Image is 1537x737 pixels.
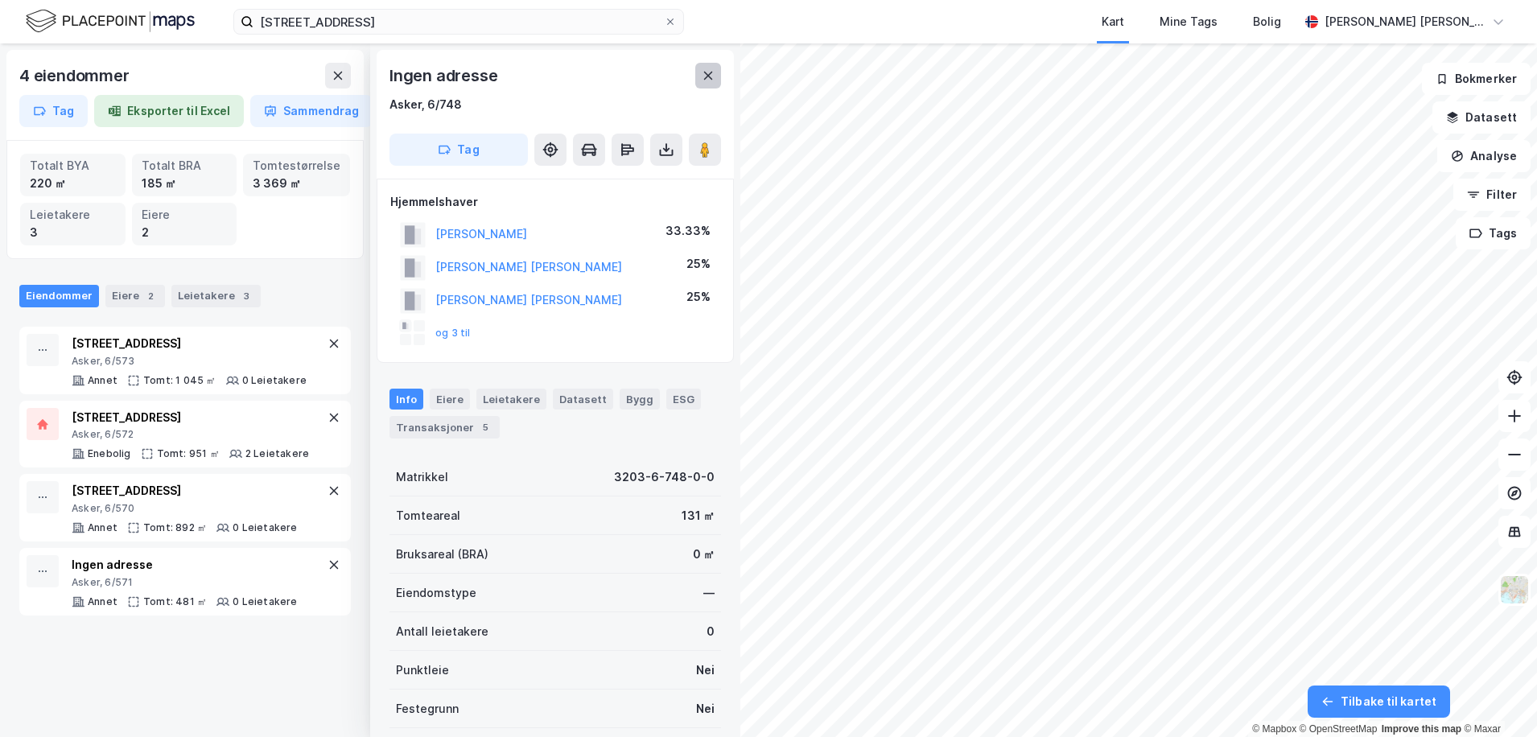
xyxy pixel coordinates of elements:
div: Asker, 6/572 [72,428,309,441]
div: Festegrunn [396,699,459,718]
div: 2 [142,288,159,304]
div: Matrikkel [396,467,448,487]
div: Nei [696,699,715,718]
div: 33.33% [665,221,711,241]
div: 2 Leietakere [245,447,309,460]
div: Enebolig [88,447,131,460]
div: Antall leietakere [396,622,488,641]
div: Info [389,389,423,410]
input: Søk på adresse, matrikkel, gårdeiere, leietakere eller personer [253,10,664,34]
div: 3203-6-748-0-0 [614,467,715,487]
div: Leietakere [30,206,116,224]
div: Tomt: 892 ㎡ [143,521,207,534]
div: Bolig [1253,12,1281,31]
div: Bruksareal (BRA) [396,545,488,564]
div: 4 eiendommer [19,63,133,89]
button: Bokmerker [1422,63,1531,95]
div: [STREET_ADDRESS] [72,408,309,427]
div: Tomt: 481 ㎡ [143,595,207,608]
div: Hjemmelshaver [390,192,720,212]
a: Mapbox [1252,723,1296,735]
img: Z [1499,574,1530,605]
div: 0 Leietakere [233,521,297,534]
button: Tilbake til kartet [1308,686,1450,718]
button: Sammendrag [250,95,373,127]
div: 2 [142,224,228,241]
div: Eiere [430,389,470,410]
img: logo.f888ab2527a4732fd821a326f86c7f29.svg [26,7,195,35]
div: Tomteareal [396,506,460,525]
div: Totalt BRA [142,157,228,175]
button: Analyse [1437,140,1531,172]
div: Totalt BYA [30,157,116,175]
div: Eiendomstype [396,583,476,603]
div: 0 Leietakere [233,595,297,608]
div: Eiendommer [19,285,99,307]
div: — [703,583,715,603]
div: 185 ㎡ [142,175,228,192]
div: Mine Tags [1160,12,1218,31]
div: Asker, 6/570 [72,502,298,515]
button: Eksporter til Excel [94,95,244,127]
div: Ingen adresse [389,63,501,89]
button: Datasett [1432,101,1531,134]
div: 3 [238,288,254,304]
div: Annet [88,595,117,608]
div: Asker, 6/573 [72,355,307,368]
a: OpenStreetMap [1300,723,1378,735]
div: Transaksjoner [389,416,500,438]
div: 25% [686,287,711,307]
div: Punktleie [396,661,449,680]
div: Eiere [105,285,165,307]
div: ESG [666,389,701,410]
div: 220 ㎡ [30,175,116,192]
div: Asker, 6/571 [72,576,298,589]
div: 25% [686,254,711,274]
div: Eiere [142,206,228,224]
div: 131 ㎡ [682,506,715,525]
div: Bygg [620,389,660,410]
div: [PERSON_NAME] [PERSON_NAME] [1325,12,1485,31]
button: Filter [1453,179,1531,211]
div: Nei [696,661,715,680]
div: Tomt: 1 045 ㎡ [143,374,216,387]
div: Ingen adresse [72,555,298,574]
div: Annet [88,521,117,534]
button: Tag [389,134,528,166]
div: Leietakere [171,285,261,307]
div: Tomtestørrelse [253,157,340,175]
div: Datasett [553,389,613,410]
iframe: Chat Widget [1457,660,1537,737]
div: Kart [1102,12,1124,31]
a: Improve this map [1382,723,1461,735]
div: Leietakere [476,389,546,410]
div: 0 Leietakere [242,374,307,387]
div: 3 369 ㎡ [253,175,340,192]
div: 5 [477,419,493,435]
div: 3 [30,224,116,241]
div: Tomt: 951 ㎡ [157,447,220,460]
div: 0 [707,622,715,641]
div: 0 ㎡ [693,545,715,564]
button: Tag [19,95,88,127]
div: [STREET_ADDRESS] [72,481,298,500]
div: Annet [88,374,117,387]
div: Asker, 6/748 [389,95,462,114]
div: [STREET_ADDRESS] [72,334,307,353]
button: Tags [1456,217,1531,249]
